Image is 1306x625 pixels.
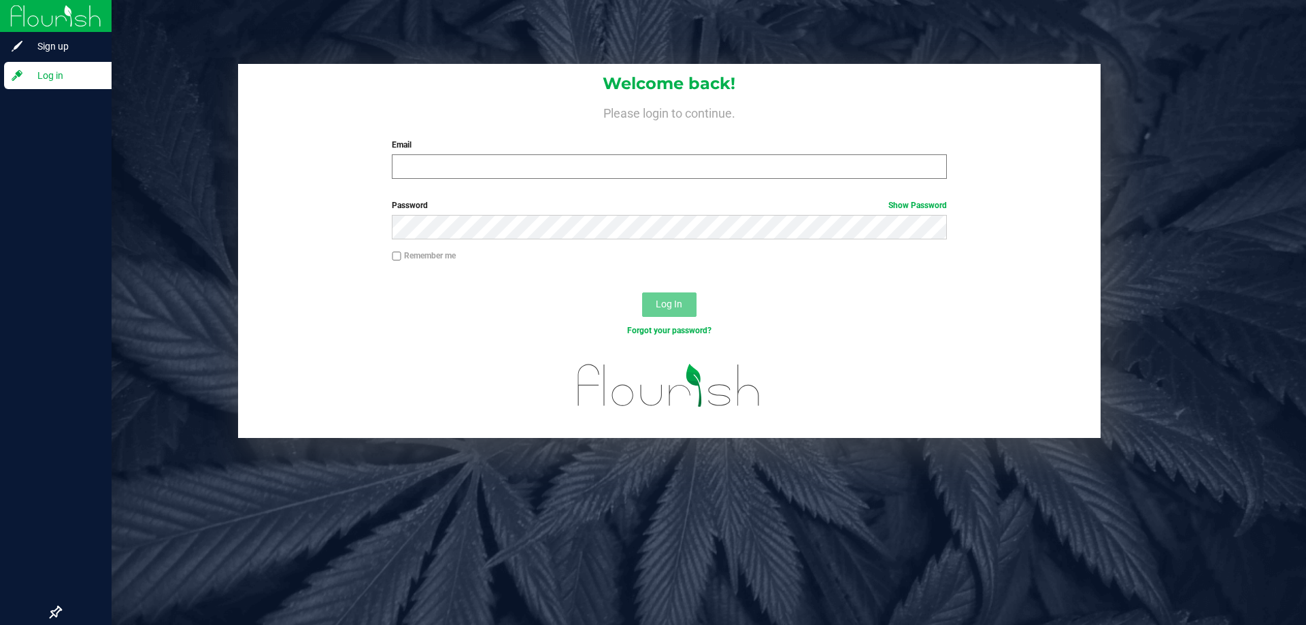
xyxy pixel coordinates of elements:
input: Remember me [392,252,401,261]
button: Log In [642,292,697,317]
img: flourish_logo.svg [561,351,777,420]
span: Password [392,201,428,210]
span: Sign up [24,38,105,54]
h4: Please login to continue. [238,103,1101,120]
label: Remember me [392,250,456,262]
span: Log In [656,299,682,309]
label: Email [392,139,946,151]
inline-svg: Sign up [10,39,24,53]
h1: Welcome back! [238,75,1101,92]
span: Log in [24,67,105,84]
inline-svg: Log in [10,69,24,82]
a: Forgot your password? [627,326,711,335]
a: Show Password [888,201,947,210]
